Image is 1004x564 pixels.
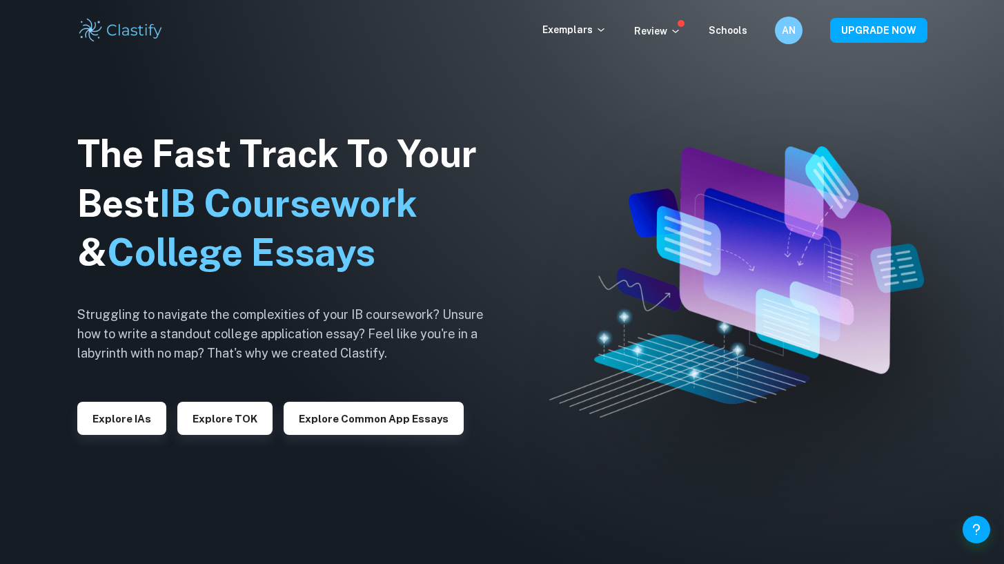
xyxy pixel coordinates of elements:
h6: Struggling to navigate the complexities of your IB coursework? Unsure how to write a standout col... [77,305,505,363]
a: Explore TOK [177,411,273,425]
button: AN [775,17,803,44]
button: UPGRADE NOW [830,18,927,43]
img: Clastify hero [549,146,924,417]
a: Explore Common App essays [284,411,464,425]
img: Clastify logo [77,17,165,44]
button: Explore IAs [77,402,166,435]
h6: AN [780,23,796,38]
a: Schools [709,25,747,36]
p: Exemplars [542,22,607,37]
h1: The Fast Track To Your Best & [77,129,505,278]
span: IB Coursework [159,182,417,225]
a: Explore IAs [77,411,166,425]
button: Explore TOK [177,402,273,435]
span: College Essays [107,231,375,274]
button: Help and Feedback [963,516,990,543]
p: Review [634,23,681,39]
button: Explore Common App essays [284,402,464,435]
